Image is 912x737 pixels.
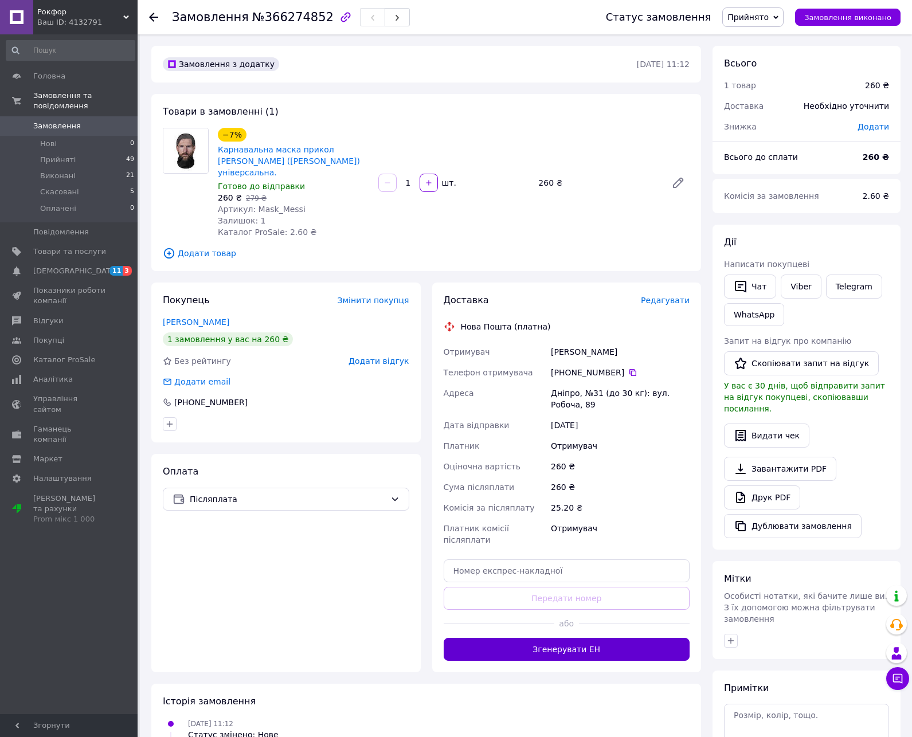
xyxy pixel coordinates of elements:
[163,295,210,305] span: Покупець
[444,441,480,450] span: Платник
[33,473,92,484] span: Налаштування
[724,591,887,624] span: Особисті нотатки, які бачите лише ви. З їх допомогою можна фільтрувати замовлення
[724,485,800,509] a: Друк PDF
[33,335,64,346] span: Покупці
[724,101,764,111] span: Доставка
[190,493,386,505] span: Післяплата
[130,187,134,197] span: 5
[637,60,690,69] time: [DATE] 11:12
[727,13,769,22] span: Прийнято
[444,638,690,661] button: Згенерувати ЕН
[444,462,520,471] span: Оціночна вартість
[795,9,901,26] button: Замовлення виконано
[40,203,76,214] span: Оплачені
[33,493,106,525] span: [PERSON_NAME] та рахунки
[33,514,106,524] div: Prom мікс 1 000
[549,477,692,497] div: 260 ₴
[33,424,106,445] span: Гаманець компанії
[444,347,490,356] span: Отримувач
[724,336,851,346] span: Запит на відгук про компанію
[163,466,198,477] span: Оплата
[33,285,106,306] span: Показники роботи компанії
[826,275,882,299] a: Telegram
[218,205,306,214] span: Артикул: Mask_Messi
[444,295,489,305] span: Доставка
[246,194,267,202] span: 279 ₴
[724,381,885,413] span: У вас є 30 днів, щоб відправити запит на відгук покупцеві, скопіювавши посилання.
[33,246,106,257] span: Товари та послуги
[724,424,809,448] button: Видати чек
[33,91,138,111] span: Замовлення та повідомлення
[667,171,690,194] a: Редагувати
[37,7,123,17] span: Рокфор
[173,397,249,408] div: [PHONE_NUMBER]
[33,394,106,414] span: Управління сайтом
[33,227,89,237] span: Повідомлення
[458,321,554,332] div: Нова Пошта (платна)
[551,367,690,378] div: [PHONE_NUMBER]
[444,421,510,430] span: Дата відправки
[40,187,79,197] span: Скасовані
[349,356,409,366] span: Додати відгук
[641,296,690,305] span: Редагувати
[804,13,891,22] span: Замовлення виконано
[218,216,266,225] span: Залишок: 1
[40,155,76,165] span: Прийняті
[218,182,305,191] span: Готово до відправки
[549,497,692,518] div: 25.20 ₴
[33,266,118,276] span: [DEMOGRAPHIC_DATA]
[149,11,158,23] div: Повернутися назад
[126,171,134,181] span: 21
[126,155,134,165] span: 49
[162,376,232,387] div: Додати email
[33,121,81,131] span: Замовлення
[724,260,809,269] span: Написати покупцеві
[163,317,229,327] a: [PERSON_NAME]
[33,454,62,464] span: Маркет
[549,456,692,477] div: 260 ₴
[444,524,509,544] span: Платник комісії післяплати
[218,128,246,142] div: −7%
[549,436,692,456] div: Отримувач
[724,303,784,326] a: WhatsApp
[534,175,662,191] div: 260 ₴
[218,228,316,237] span: Каталог ProSale: 2.60 ₴
[549,415,692,436] div: [DATE]
[797,93,896,119] div: Необхідно уточнити
[444,503,535,512] span: Комісія за післяплату
[338,296,409,305] span: Змінити покупця
[724,573,751,584] span: Мітки
[163,332,293,346] div: 1 замовлення у вас на 260 ₴
[865,80,889,91] div: 260 ₴
[6,40,135,61] input: Пошук
[606,11,711,23] div: Статус замовлення
[163,106,279,117] span: Товари в замовленні (1)
[781,275,821,299] a: Viber
[109,266,123,276] span: 11
[858,122,889,131] span: Додати
[444,389,474,398] span: Адреса
[37,17,138,28] div: Ваш ID: 4132791
[724,122,757,131] span: Знижка
[33,316,63,326] span: Відгуки
[163,696,256,707] span: Історія замовлення
[886,667,909,690] button: Чат з покупцем
[439,177,457,189] div: шт.
[130,203,134,214] span: 0
[724,683,769,693] span: Примітки
[33,374,73,385] span: Аналітика
[163,57,279,71] div: Замовлення з додатку
[863,152,889,162] b: 260 ₴
[252,10,334,24] span: №366274852
[549,383,692,415] div: Дніпро, №31 (до 30 кг): вул. Робоча, 89
[218,145,360,177] a: Карнавальна маска прикол [PERSON_NAME] ([PERSON_NAME]) універсальна.
[444,559,690,582] input: Номер експрес-накладної
[163,247,690,260] span: Додати товар
[724,152,798,162] span: Всього до сплати
[40,171,76,181] span: Виконані
[172,10,249,24] span: Замовлення
[123,266,132,276] span: 3
[174,356,231,366] span: Без рейтингу
[444,368,533,377] span: Телефон отримувача
[173,376,232,387] div: Додати email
